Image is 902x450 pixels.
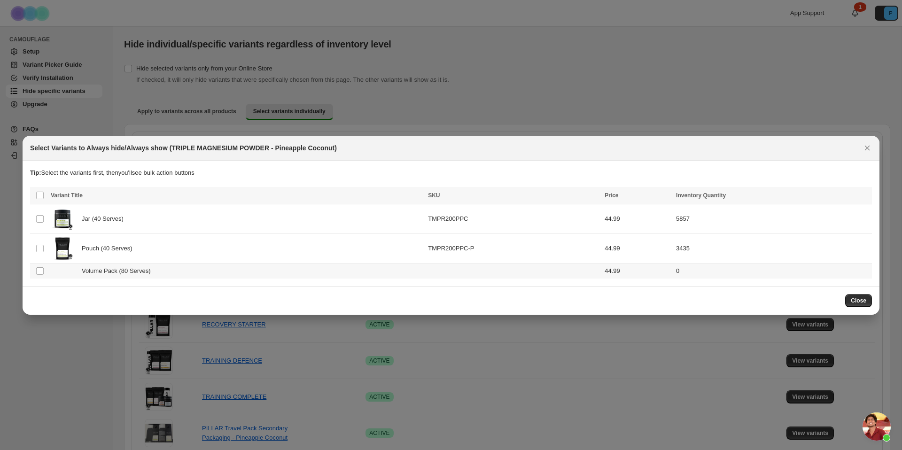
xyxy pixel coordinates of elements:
td: 44.99 [602,233,673,263]
td: 44.99 [602,263,673,279]
td: TMPR200PPC [425,204,602,233]
img: AU-IS-TMPR200PPC-P_Front.png [51,237,74,260]
span: SKU [428,192,440,199]
a: Open chat [863,412,891,441]
p: Select the variants first, then you'll see bulk action buttons [30,168,872,178]
span: Price [605,192,618,199]
span: Close [851,297,866,304]
span: Volume Pack (80 Serves) [82,266,156,276]
td: 3435 [673,233,872,263]
img: AU_IS_TMPR200PPC_Front.png [51,207,74,231]
span: Pouch (40 Serves) [82,244,138,253]
td: 0 [673,263,872,279]
span: Variant Title [51,192,83,199]
span: Inventory Quantity [676,192,726,199]
td: 44.99 [602,204,673,233]
td: TMPR200PPC-P [425,233,602,263]
button: Close [845,294,872,307]
span: Jar (40 Serves) [82,214,129,224]
strong: Tip: [30,169,41,176]
h2: Select Variants to Always hide/Always show (TRIPLE MAGNESIUM POWDER - Pineapple Coconut) [30,143,337,153]
button: Close [861,141,874,155]
td: 5857 [673,204,872,233]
